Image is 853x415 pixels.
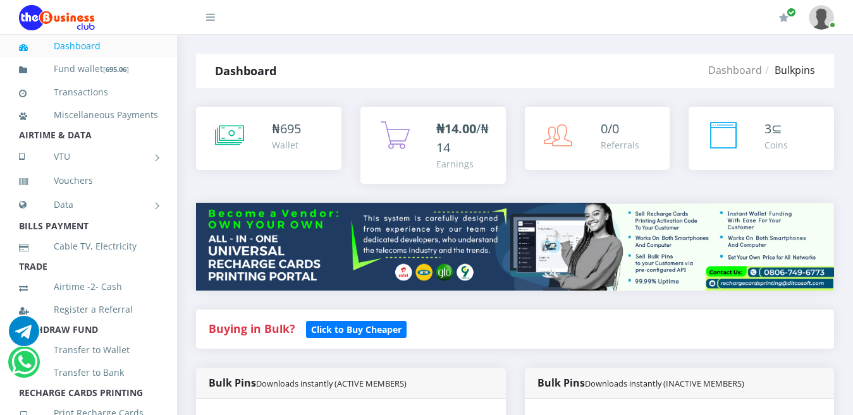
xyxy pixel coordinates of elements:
[19,54,158,84] a: Fund wallet[695.06]
[601,138,639,152] div: Referrals
[272,138,301,152] div: Wallet
[9,325,39,346] a: Chat for support
[19,78,158,107] a: Transactions
[764,119,788,138] div: ⊆
[360,107,506,184] a: ₦14.00/₦14 Earnings
[708,63,762,77] a: Dashboard
[19,166,158,195] a: Vouchers
[19,5,95,30] img: Logo
[764,120,771,137] span: 3
[280,120,301,137] span: 695
[311,323,402,335] b: Click to Buy Cheaper
[525,107,670,170] a: 0/0 Referrals
[215,63,276,78] strong: Dashboard
[306,321,407,336] a: Click to Buy Cheaper
[19,232,158,261] a: Cable TV, Electricity
[209,376,407,390] strong: Bulk Pins
[196,107,341,170] a: ₦695 Wallet
[436,157,493,171] div: Earnings
[196,203,834,290] img: multitenant_rcp.png
[11,356,37,377] a: Chat for support
[779,13,789,23] i: Renew/Upgrade Subscription
[19,295,158,324] a: Register a Referral
[19,141,158,172] a: VTU
[809,5,834,30] img: User
[272,119,301,138] div: ₦
[19,335,158,364] a: Transfer to Wallet
[585,378,744,389] small: Downloads instantly (INACTIVE MEMBERS)
[209,321,295,336] strong: Buying in Bulk?
[103,64,129,74] small: [ ]
[762,63,815,78] li: Bulkpins
[19,358,158,387] a: Transfer to Bank
[106,64,126,74] b: 695.06
[601,120,619,137] span: 0/0
[19,189,158,220] a: Data
[256,378,407,389] small: Downloads instantly (ACTIVE MEMBERS)
[19,272,158,301] a: Airtime -2- Cash
[787,8,796,17] span: Renew/Upgrade Subscription
[436,120,476,137] b: ₦14.00
[537,376,744,390] strong: Bulk Pins
[19,100,158,129] a: Miscellaneous Payments
[764,138,788,152] div: Coins
[19,32,158,61] a: Dashboard
[436,120,489,156] span: /₦14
